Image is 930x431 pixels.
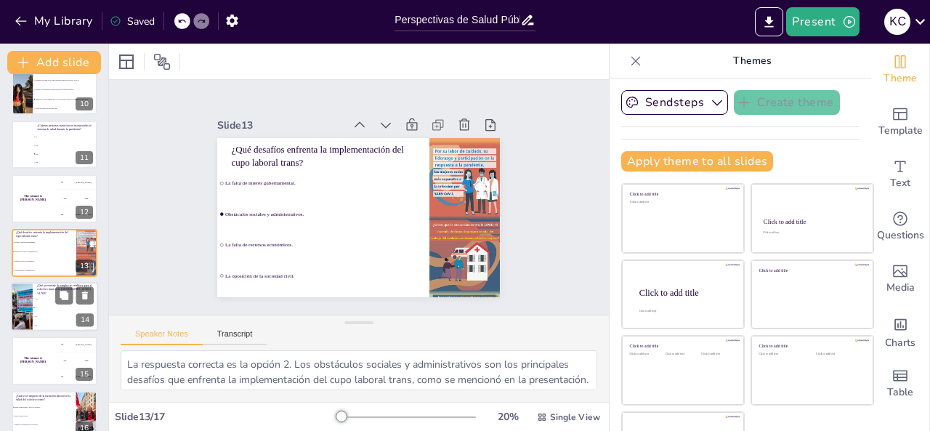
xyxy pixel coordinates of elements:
[871,148,929,201] div: Add text boxes
[764,218,860,225] div: Click to add title
[871,96,929,148] div: Add ready made slides
[110,15,155,28] div: Saved
[395,9,519,31] input: Insert title
[14,415,75,416] span: Genera rechazo social.
[245,78,369,131] div: Slide 13
[76,368,93,381] div: 15
[890,175,910,191] span: Text
[54,353,97,369] div: 200
[871,253,929,305] div: Add images, graphics, shapes or video
[76,286,94,304] button: Delete Slide
[115,50,138,73] div: Layout
[12,195,54,202] h4: The winner is [PERSON_NAME]
[115,410,336,424] div: Slide 13 / 17
[246,106,429,188] p: ¿Qué desafíos enfrenta la implementación del cupo laboral trans?
[630,344,734,349] div: Click to add title
[885,335,915,351] span: Charts
[11,282,98,331] div: 14
[76,97,93,110] div: 10
[490,410,525,424] div: 20 %
[701,353,734,356] div: Click to add text
[35,324,97,326] span: 5%
[54,190,97,206] div: 200
[36,98,97,100] span: Establecer un cupo mínimo del 1% para personas trans en la administración pública.
[54,337,97,353] div: 100
[14,241,75,243] span: La falta de interés gubernamental.
[621,90,728,115] button: Sendsteps
[12,337,97,384] div: 15
[884,7,910,36] button: K C
[816,353,862,356] div: Click to add text
[639,287,732,297] div: Click to add title
[877,227,924,243] span: Questions
[12,229,97,277] div: 13
[763,232,860,235] div: Click to add text
[55,286,73,304] button: Duplicate Slide
[54,369,97,385] div: 300
[16,230,72,238] p: ¿Qué desafíos enfrenta la implementación del cupo laboral trans?
[121,350,597,390] textarea: La respuesta correcta es la opción 2. Los obstáculos sociales y administrativos son los principal...
[84,360,88,362] div: Jaap
[35,298,97,300] span: 0.5%
[35,315,97,318] span: 2%
[878,123,923,139] span: Template
[11,9,99,33] button: My Library
[550,411,600,423] span: Single View
[203,329,267,345] button: Transcript
[226,169,420,238] span: Obstáculos sociales y administrativos.
[76,151,93,164] div: 11
[16,394,72,402] p: ¿Cuál es el impacto de la inclusión laboral en la salud del colectivo trans?
[14,251,75,252] span: Obstáculos sociales y administrativos.
[12,174,97,222] div: 12
[217,198,411,267] span: La falta de recursos económicos.
[647,44,857,78] p: Themes
[84,198,88,200] div: Jaap
[786,7,859,36] button: Present
[36,153,97,155] span: 140
[630,353,663,356] div: Click to add text
[759,267,863,273] div: Click to add title
[630,192,734,197] div: Click to add title
[36,145,97,146] span: 100
[871,201,929,253] div: Get real-time input from your audience
[235,140,429,209] span: La falta de interés gubernamental.
[12,357,54,364] h4: The winner is [PERSON_NAME]
[666,353,698,356] div: Click to add text
[36,79,97,81] span: Establecer un cupo del 5% para personas [DEMOGRAPHIC_DATA].
[759,344,863,349] div: Click to add title
[36,161,97,163] span: 200
[36,108,97,109] span: Crear un registro de personas trans.
[886,280,915,296] span: Media
[871,44,929,96] div: Change the overall theme
[639,310,731,313] div: Click to add body
[12,66,97,114] div: 10
[36,89,97,90] span: Promover la inclusión de personas trans en el ámbito privado.
[755,7,783,36] button: Export to PowerPoint
[76,259,93,273] div: 13
[54,174,97,190] div: 100
[153,53,171,71] span: Position
[207,227,401,296] span: La oposición de la sociedad civil.
[734,90,840,115] button: Create theme
[35,307,97,309] span: 1%
[871,358,929,410] div: Add a table
[36,136,97,137] span: 50
[37,124,93,132] p: ¿Cuántas personas trans fueron incorporadas al sistema de salud durante la pandemia?
[121,329,203,345] button: Speaker Notes
[759,353,805,356] div: Click to add text
[76,313,94,326] div: 14
[621,151,773,172] button: Apply theme to all slides
[14,406,75,408] span: Mejora la autoestima y acceso a servicios.
[76,206,93,219] div: 12
[12,121,97,169] div: 11
[37,283,94,296] p: ¿Qué porcentaje de empleo se establece para el colectivo trans en la [GEOGRAPHIC_DATA] 14.783?
[871,305,929,358] div: Add charts and graphs
[54,207,97,223] div: 300
[884,9,910,35] div: K C
[887,384,913,400] span: Table
[7,51,101,74] button: Add slide
[14,270,75,271] span: La oposición de la sociedad civil.
[883,71,917,86] span: Theme
[14,260,75,262] span: La falta de recursos económicos.
[14,423,75,424] span: Aumenta el desempleo en el colectivo.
